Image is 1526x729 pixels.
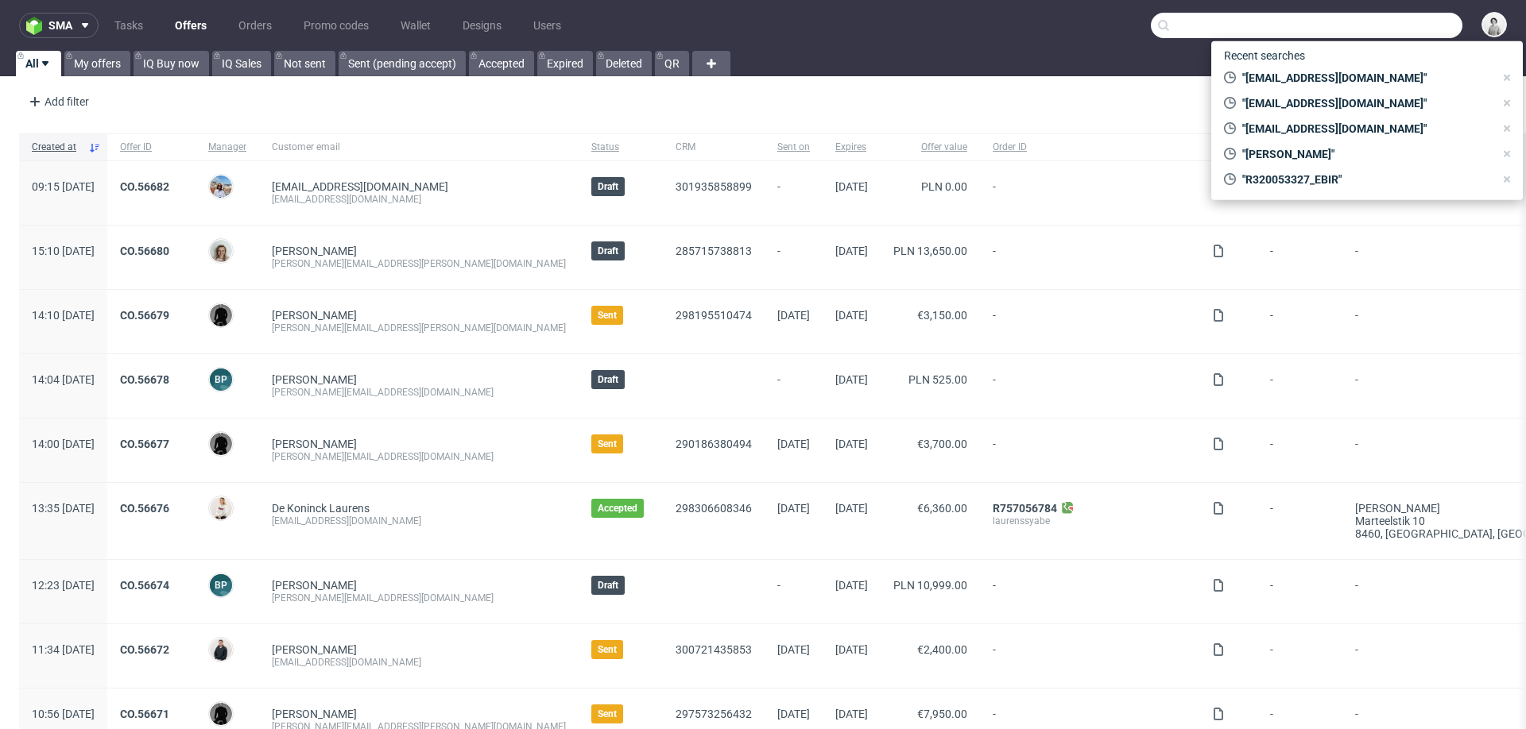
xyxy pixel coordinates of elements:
a: Users [524,13,571,38]
div: [PERSON_NAME][EMAIL_ADDRESS][DOMAIN_NAME] [272,592,566,604]
span: - [1270,502,1330,540]
a: Expired [537,51,593,76]
span: - [993,438,1187,463]
span: - [777,373,810,399]
span: Created at [32,141,82,154]
span: Draft [598,180,618,193]
span: Sent [598,309,617,322]
div: [PERSON_NAME][EMAIL_ADDRESS][DOMAIN_NAME] [272,450,566,463]
span: Sent on [777,141,810,154]
span: 13:35 [DATE] [32,502,95,515]
span: [DATE] [835,643,868,656]
span: - [1270,579,1330,604]
a: Promo codes [294,13,378,38]
img: Marta Kozłowska [210,175,232,198]
a: 285715738813 [676,245,752,257]
a: CO.56671 [120,708,169,720]
a: 297573256432 [676,708,752,720]
span: Sent [598,708,617,720]
span: CRM [676,141,752,154]
span: 11:34 [DATE] [32,643,95,656]
span: - [1270,438,1330,463]
span: Recent searches [1218,43,1311,68]
a: [PERSON_NAME] [272,708,357,720]
figcaption: BP [210,368,232,391]
span: [DATE] [835,245,868,257]
div: [PERSON_NAME][EMAIL_ADDRESS][PERSON_NAME][DOMAIN_NAME] [272,322,566,334]
span: Draft [598,373,618,386]
span: "[EMAIL_ADDRESS][DOMAIN_NAME]" [1236,121,1494,137]
img: Dawid Urbanowicz [210,433,232,455]
div: Add filter [22,89,92,114]
span: €2,400.00 [917,643,967,656]
span: "[PERSON_NAME]" [1236,146,1494,162]
span: 09:15 [DATE] [32,180,95,193]
a: [PERSON_NAME] [272,245,357,257]
img: Monika Poźniak [210,240,232,262]
a: 298195510474 [676,309,752,322]
a: Offers [165,13,216,38]
span: "R320053327_EBIR" [1236,172,1494,187]
span: Draft [598,245,618,257]
img: Dawid Urbanowicz [210,703,232,725]
span: - [1270,309,1330,334]
span: - [777,245,810,270]
a: Sent (pending accept) [339,51,466,76]
span: €3,150.00 [917,309,967,322]
a: Accepted [469,51,534,76]
div: [EMAIL_ADDRESS][DOMAIN_NAME] [272,515,566,527]
img: logo [26,17,48,35]
span: [DATE] [835,373,868,386]
a: CO.56674 [120,579,169,592]
span: Sent [598,438,617,450]
span: PLN 13,650.00 [893,245,967,257]
a: 290186380494 [676,438,752,450]
a: [PERSON_NAME] [272,373,357,386]
div: [PERSON_NAME][EMAIL_ADDRESS][DOMAIN_NAME] [272,386,566,399]
a: [PERSON_NAME] [272,309,357,322]
span: [DATE] [835,180,868,193]
span: [DATE] [777,643,810,656]
a: Designs [453,13,511,38]
span: - [777,579,810,604]
a: CO.56682 [120,180,169,193]
span: [DATE] [835,309,868,322]
span: €3,700.00 [917,438,967,450]
div: [PERSON_NAME][EMAIL_ADDRESS][PERSON_NAME][DOMAIN_NAME] [272,257,566,270]
a: Wallet [391,13,440,38]
span: Accepted [598,502,637,515]
span: Manager [208,141,246,154]
span: - [993,579,1187,604]
a: Tasks [105,13,153,38]
a: All [16,51,61,76]
figcaption: BP [210,574,232,596]
span: €7,950.00 [917,708,967,720]
span: - [777,180,810,206]
span: PLN 525.00 [908,373,967,386]
span: Expires [835,141,868,154]
span: - [993,180,1187,206]
span: [DATE] [777,309,810,322]
a: CO.56680 [120,245,169,257]
span: Order ID [993,141,1187,154]
a: De Koninck Laurens [272,502,370,515]
a: Orders [229,13,281,38]
span: Status [591,141,650,154]
span: 14:10 [DATE] [32,309,95,322]
a: 300721435853 [676,643,752,656]
a: [PERSON_NAME] [272,643,357,656]
span: 14:04 [DATE] [32,373,95,386]
span: Draft [598,579,618,592]
a: IQ Buy now [134,51,209,76]
div: [EMAIL_ADDRESS][DOMAIN_NAME] [272,193,566,206]
span: [DATE] [835,502,868,515]
span: - [993,309,1187,334]
span: [DATE] [777,708,810,720]
span: "[EMAIL_ADDRESS][DOMAIN_NAME]" [1236,70,1494,86]
img: Dudek Mariola [1483,13,1505,36]
span: - [993,643,1187,669]
span: Offer ID [120,141,183,154]
span: [DATE] [835,708,868,720]
a: R757056784 [993,502,1057,515]
button: sma [19,13,99,38]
